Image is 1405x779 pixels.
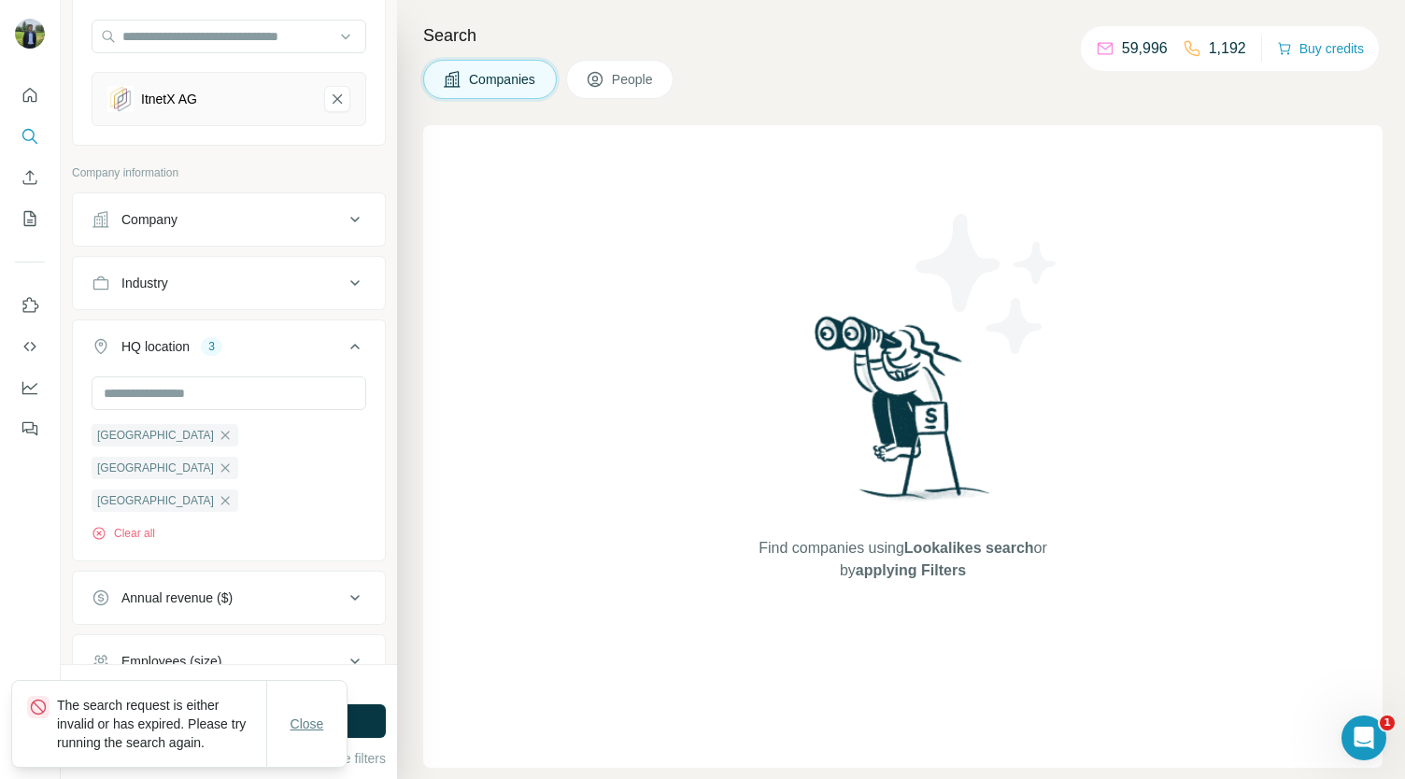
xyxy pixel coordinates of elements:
span: [GEOGRAPHIC_DATA] [97,460,214,476]
div: 2000 search results remaining [154,676,305,693]
button: Search [15,120,45,153]
button: Feedback [15,412,45,446]
p: 59,996 [1122,37,1168,60]
div: HQ location [121,337,190,356]
button: Use Surfe API [15,330,45,363]
button: Dashboard [15,371,45,404]
img: Surfe Illustration - Stars [903,200,1071,368]
span: applying Filters [856,562,966,578]
button: Company [73,197,385,242]
div: Employees (size) [121,652,221,671]
button: HQ location3 [73,324,385,376]
button: Close [277,707,337,741]
button: Annual revenue ($) [73,575,385,620]
span: People [612,70,655,89]
button: Employees (size) [73,639,385,684]
img: Surfe Illustration - Woman searching with binoculars [806,311,1001,519]
h4: Search [423,22,1383,49]
button: ItnetX AG-remove-button [324,86,350,112]
button: My lists [15,202,45,235]
div: ItnetX AG [141,90,197,108]
span: 1 [1380,715,1395,730]
button: Buy credits [1277,35,1364,62]
img: Avatar [15,19,45,49]
span: Companies [469,70,537,89]
span: Close [291,715,324,733]
p: Company information [72,164,386,181]
p: The search request is either invalid or has expired. Please try running the search again. [57,696,266,752]
div: Industry [121,274,168,292]
p: 1,192 [1209,37,1246,60]
div: 3 [201,338,222,355]
button: Quick start [15,78,45,112]
span: Lookalikes search [904,540,1034,556]
button: Clear all [92,525,155,542]
button: Enrich CSV [15,161,45,194]
span: [GEOGRAPHIC_DATA] [97,427,214,444]
div: Annual revenue ($) [121,588,233,607]
iframe: Intercom live chat [1341,715,1386,760]
span: [GEOGRAPHIC_DATA] [97,492,214,509]
span: Find companies using or by [753,537,1052,582]
button: Industry [73,261,385,305]
button: Use Surfe on LinkedIn [15,289,45,322]
div: Company [121,210,177,229]
img: ItnetX AG-logo [107,86,134,112]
